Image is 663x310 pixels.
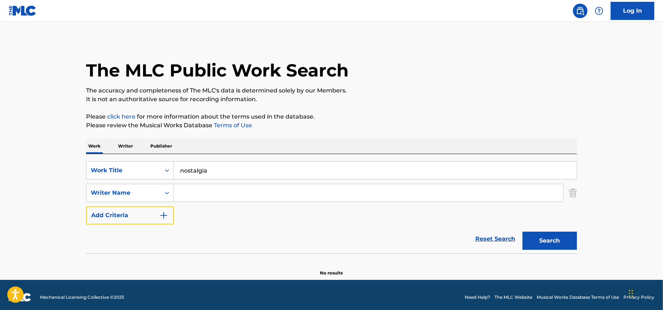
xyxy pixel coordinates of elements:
[212,122,252,129] a: Terms of Use
[86,59,349,81] h1: The MLC Public Work Search
[537,294,619,301] a: Musical Works Database Terms of Use
[107,113,135,120] a: click here
[611,2,654,20] a: Log In
[86,206,174,224] button: Add Criteria
[592,4,606,18] div: Help
[91,166,156,175] div: Work Title
[576,7,585,15] img: search
[320,261,343,276] p: No results
[159,211,168,220] img: 9d2ae6d4665cec9f34b9.svg
[86,161,577,253] form: Search Form
[86,95,577,104] p: It is not an authoritative source for recording information.
[86,86,577,95] p: The accuracy and completeness of The MLC's data is determined solely by our Members.
[91,189,156,197] div: Writer Name
[116,139,135,154] p: Writer
[623,294,654,301] a: Privacy Policy
[495,294,532,301] a: The MLC Website
[86,121,577,130] p: Please review the Musical Works Database
[522,232,577,250] button: Search
[86,139,103,154] p: Work
[472,231,519,247] a: Reset Search
[9,5,37,16] img: MLC Logo
[40,294,124,301] span: Mechanical Licensing Collective © 2025
[627,275,663,310] iframe: Chat Widget
[629,282,633,304] div: Drag
[86,112,577,121] p: Please for more information about the terms used in the database.
[595,7,603,15] img: help
[569,184,577,202] img: Delete Criterion
[148,139,174,154] p: Publisher
[465,294,490,301] a: Need Help?
[573,4,587,18] a: Public Search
